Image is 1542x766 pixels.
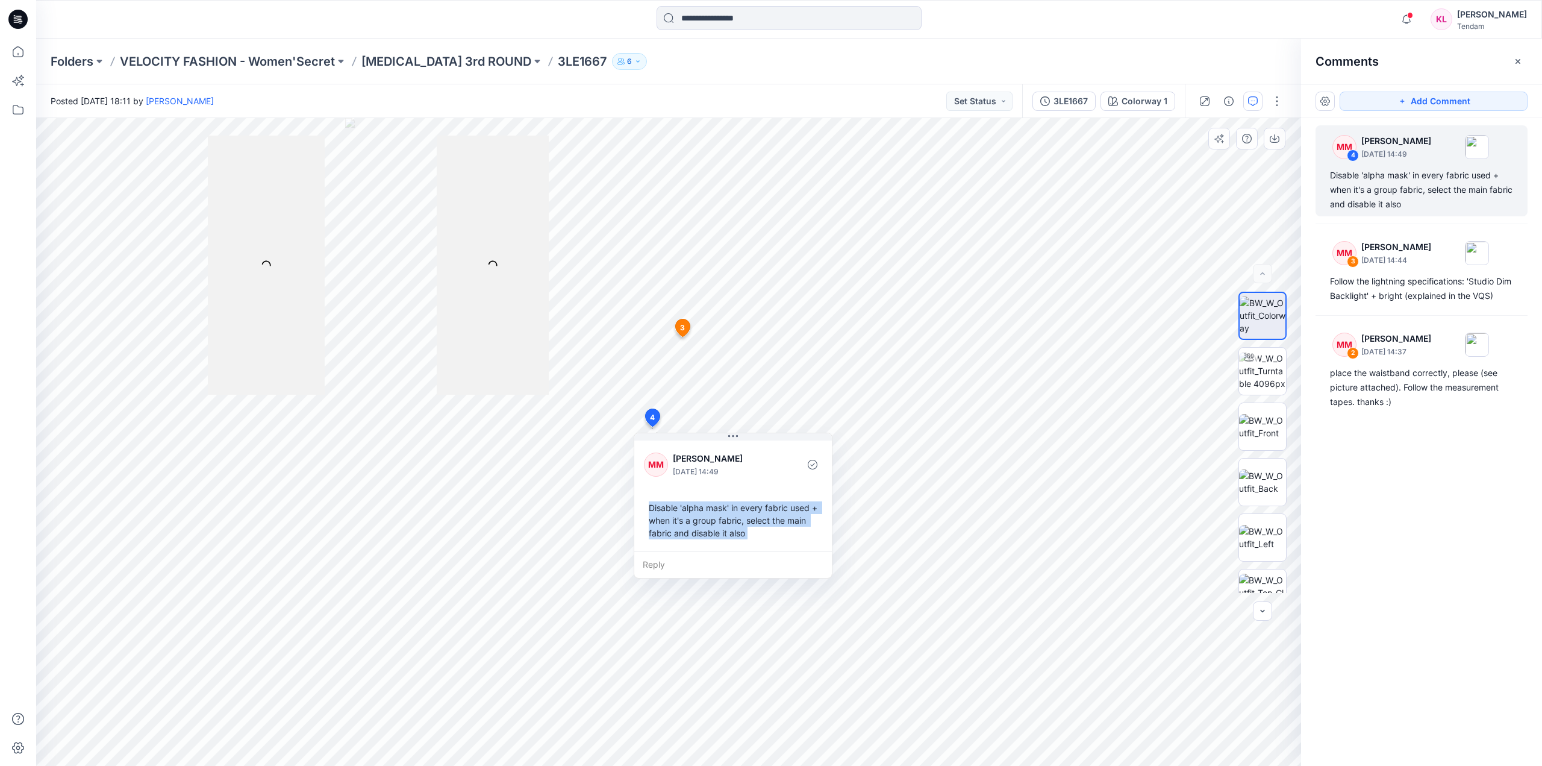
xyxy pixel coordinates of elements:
p: [DATE] 14:49 [1361,148,1431,160]
button: 6 [612,53,647,70]
div: MM [1332,135,1356,159]
div: [PERSON_NAME] [1457,7,1527,22]
span: 4 [650,412,655,423]
p: [PERSON_NAME] [1361,134,1431,148]
p: [DATE] 14:49 [673,466,771,478]
p: [PERSON_NAME] [1361,240,1431,254]
div: MM [1332,241,1356,265]
button: Add Comment [1340,92,1528,111]
div: Follow the lightning specifications: 'Studio Dim Backlight' + bright (explained in the VQS) [1330,274,1513,303]
div: place the waistband correctly, please (see picture attached). Follow the measurement tapes. thank... [1330,366,1513,409]
a: Folders [51,53,93,70]
p: 3LE1667 [558,53,607,70]
p: [DATE] 14:44 [1361,254,1431,266]
span: 3 [680,322,685,333]
img: BW_W_Outfit_Front [1239,414,1286,439]
a: [MEDICAL_DATA] 3rd ROUND [361,53,531,70]
div: 3 [1347,256,1359,268]
h2: Comments [1316,54,1379,69]
p: [DATE] 14:37 [1361,346,1431,358]
div: MM [644,453,668,477]
div: 4 [1347,149,1359,162]
div: Colorway 1 [1122,95,1167,108]
img: BW_W_Outfit_Top_CloseUp [1239,574,1286,612]
span: Posted [DATE] 18:11 by [51,95,214,107]
div: Reply [634,551,832,578]
div: 2 [1347,347,1359,359]
div: Tendam [1457,22,1527,31]
img: BW_W_Outfit_Turntable 4096px [1239,352,1286,390]
img: BW_W_Outfit_Left [1239,525,1286,550]
div: 3LE1667 [1053,95,1088,108]
button: Colorway 1 [1100,92,1175,111]
button: Details [1219,92,1238,111]
a: [PERSON_NAME] [146,96,214,106]
p: [PERSON_NAME] [673,451,771,466]
a: VELOCITY FASHION - Women'Secret [120,53,335,70]
img: BW_W_Outfit_Back [1239,469,1286,495]
img: BW_W_Outfit_Colorway [1240,297,1285,334]
p: 6 [627,55,632,68]
p: [PERSON_NAME] [1361,331,1431,346]
div: MM [1332,333,1356,357]
div: Disable 'alpha mask' in every fabric used + when it's a group fabric, select the main fabric and ... [644,497,822,544]
div: Disable 'alpha mask' in every fabric used + when it's a group fabric, select the main fabric and ... [1330,168,1513,212]
button: 3LE1667 [1032,92,1096,111]
div: KL [1431,8,1452,30]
